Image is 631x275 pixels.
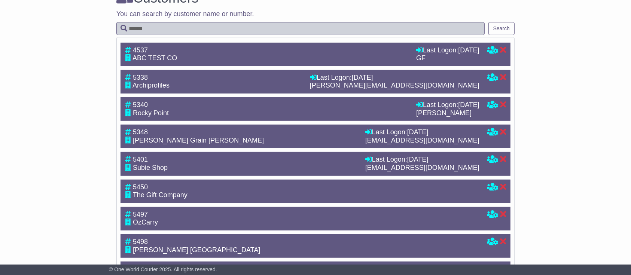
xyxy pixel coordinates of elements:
span: Rocky Point [133,109,169,117]
div: [PERSON_NAME][EMAIL_ADDRESS][DOMAIN_NAME] [310,82,479,90]
span: 5340 [133,101,148,109]
span: 5450 [133,183,148,191]
div: Last Logon: [416,46,479,55]
span: 5338 [133,74,148,81]
span: [DATE] [407,128,429,136]
span: ABC TEST CO [132,54,177,62]
span: Subie Shop [133,164,168,171]
span: 5498 [133,238,148,245]
span: [PERSON_NAME] Grain [PERSON_NAME] [133,137,264,144]
span: © One World Courier 2025. All rights reserved. [109,266,217,272]
span: [DATE] [458,46,479,54]
div: Last Logon: [310,74,479,82]
span: 5401 [133,156,148,163]
div: Last Logon: [365,128,479,137]
span: 5348 [133,128,148,136]
span: The Gift Company [133,191,188,199]
span: [DATE] [407,156,429,163]
span: [PERSON_NAME] [GEOGRAPHIC_DATA] [133,246,260,254]
span: Archiprofiles [132,82,170,89]
div: Last Logon: [365,156,479,164]
span: [DATE] [458,101,479,109]
span: [DATE] [352,74,373,81]
div: Last Logon: [416,101,479,109]
div: GF [416,54,479,62]
div: [EMAIL_ADDRESS][DOMAIN_NAME] [365,137,479,145]
span: OzCarry [133,219,158,226]
p: You can search by customer name or number. [116,10,515,18]
div: [EMAIL_ADDRESS][DOMAIN_NAME] [365,164,479,172]
span: 5497 [133,211,148,218]
button: Search [488,22,515,35]
div: [PERSON_NAME] [416,109,479,117]
span: 4537 [133,46,148,54]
